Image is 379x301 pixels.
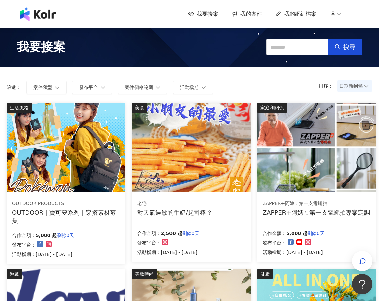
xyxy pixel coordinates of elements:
div: 遊戲 [7,269,22,279]
button: 發布平台 [72,81,112,94]
p: 合作金額： [137,229,161,237]
p: 篩選： [7,85,21,90]
span: 我的網紅檔案 [284,10,316,18]
p: 合作金額： [263,229,286,237]
div: 老宅 [137,200,212,207]
div: 健康 [257,269,273,279]
button: 案件類型 [26,81,67,94]
div: 對天氣過敏的牛奶/起司棒？ [137,208,212,217]
span: 活動檔期 [180,85,199,90]
div: 美妝時尚 [132,269,157,279]
span: 我要接案 [17,39,65,55]
p: 合作金額： [12,231,36,239]
div: 家庭和關係 [257,103,287,113]
p: 剩餘0天 [57,231,74,239]
button: 搜尋 [328,39,362,55]
div: OUTDOOR PRODUCTS [12,200,120,207]
a: 我要接案 [188,10,218,18]
span: 案件類型 [33,85,52,90]
img: 【OUTDOOR】寶可夢系列 [7,103,125,192]
p: 發布平台： [12,241,36,249]
div: 美食 [132,103,147,113]
img: ZAPPER+阿媽ㄟ第一支電蠅拍專案定調 [257,103,376,192]
img: logo [20,7,56,21]
p: 5,000 起 [286,229,307,237]
p: 5,000 起 [36,231,57,239]
a: 我的網紅檔案 [275,10,316,18]
span: 我的案件 [240,10,262,18]
span: search [335,44,341,50]
p: 發布平台： [137,239,161,247]
p: 發布平台： [263,239,286,247]
button: 案件價格範圍 [118,81,167,94]
div: OUTDOOR｜寶可夢系列｜穿搭素材募集 [12,208,120,225]
p: 活動檔期：[DATE] - [DATE] [137,248,199,256]
p: 剩餘0天 [307,229,325,237]
img: 老宅牛奶棒/老宅起司棒 [132,103,250,192]
span: 日期新到舊 [339,81,370,91]
span: 案件價格範圍 [125,85,153,90]
span: 我要接案 [197,10,218,18]
p: 剩餘0天 [182,229,199,237]
div: ZAPPER+阿媽ㄟ第一支電蠅拍專案定調 [263,208,370,217]
span: 搜尋 [343,43,355,51]
div: 生活風格 [7,103,32,113]
p: 活動檔期：[DATE] - [DATE] [263,248,325,256]
iframe: Help Scout Beacon - Open [352,274,372,294]
p: 活動檔期：[DATE] - [DATE] [12,250,74,258]
button: 活動檔期 [173,81,213,94]
span: 發布平台 [79,85,98,90]
p: 2,500 起 [161,229,182,237]
div: ZAPPER+阿嬤ㄟ第一支電蠅拍 [263,200,370,207]
p: 排序： [319,83,337,89]
a: 我的案件 [232,10,262,18]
